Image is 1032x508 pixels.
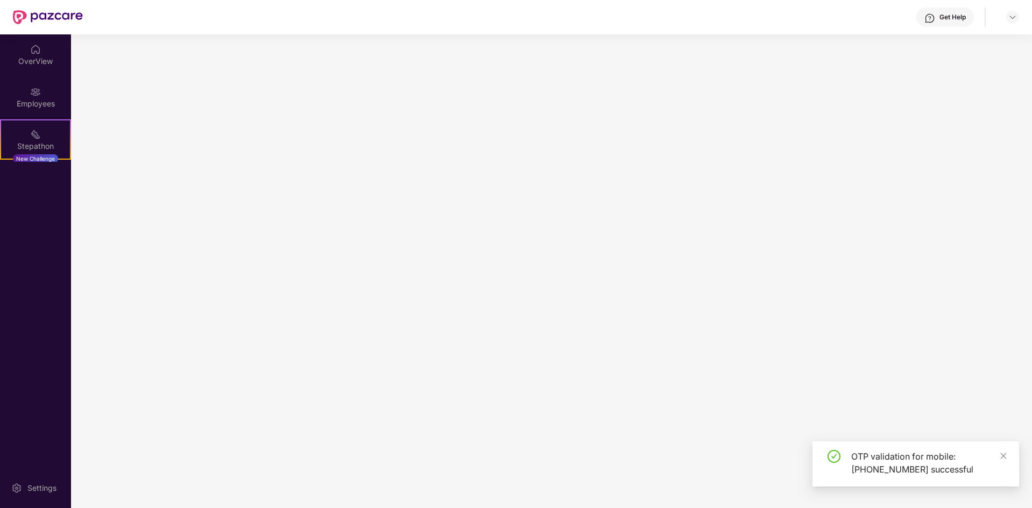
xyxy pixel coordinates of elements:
[13,10,83,24] img: New Pazcare Logo
[30,87,41,97] img: svg+xml;base64,PHN2ZyBpZD0iRW1wbG95ZWVzIiB4bWxucz0iaHR0cDovL3d3dy53My5vcmcvMjAwMC9zdmciIHdpZHRoPS...
[924,13,935,24] img: svg+xml;base64,PHN2ZyBpZD0iSGVscC0zMngzMiIgeG1sbnM9Imh0dHA6Ly93d3cudzMub3JnLzIwMDAvc3ZnIiB3aWR0aD...
[828,450,840,463] span: check-circle
[30,129,41,140] img: svg+xml;base64,PHN2ZyB4bWxucz0iaHR0cDovL3d3dy53My5vcmcvMjAwMC9zdmciIHdpZHRoPSIyMSIgaGVpZ2h0PSIyMC...
[24,483,60,493] div: Settings
[851,450,1006,476] div: OTP validation for mobile: [PHONE_NUMBER] successful
[1008,13,1017,22] img: svg+xml;base64,PHN2ZyBpZD0iRHJvcGRvd24tMzJ4MzIiIHhtbG5zPSJodHRwOi8vd3d3LnczLm9yZy8yMDAwL3N2ZyIgd2...
[1,141,70,152] div: Stepathon
[1000,452,1007,460] span: close
[11,483,22,493] img: svg+xml;base64,PHN2ZyBpZD0iU2V0dGluZy0yMHgyMCIgeG1sbnM9Imh0dHA6Ly93d3cudzMub3JnLzIwMDAvc3ZnIiB3aW...
[30,44,41,55] img: svg+xml;base64,PHN2ZyBpZD0iSG9tZSIgeG1sbnM9Imh0dHA6Ly93d3cudzMub3JnLzIwMDAvc3ZnIiB3aWR0aD0iMjAiIG...
[939,13,966,22] div: Get Help
[13,154,58,163] div: New Challenge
